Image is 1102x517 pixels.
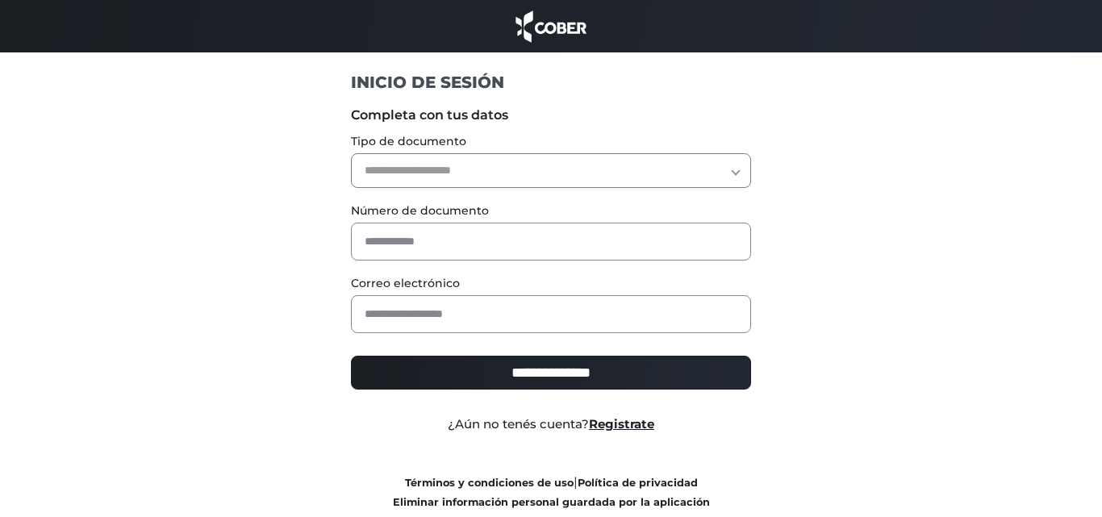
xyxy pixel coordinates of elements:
[339,473,764,511] div: |
[511,8,591,44] img: cober_marca.png
[351,72,752,93] h1: INICIO DE SESIÓN
[339,415,764,434] div: ¿Aún no tenés cuenta?
[351,275,752,292] label: Correo electrónico
[405,477,574,489] a: Términos y condiciones de uso
[578,477,698,489] a: Política de privacidad
[351,133,752,150] label: Tipo de documento
[351,106,752,125] label: Completa con tus datos
[351,202,752,219] label: Número de documento
[393,496,710,508] a: Eliminar información personal guardada por la aplicación
[589,416,654,432] a: Registrate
